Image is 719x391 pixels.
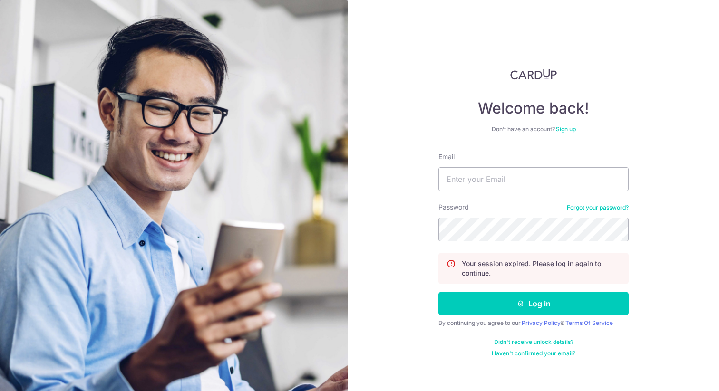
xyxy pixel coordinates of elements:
img: CardUp Logo [510,68,557,80]
div: Don’t have an account? [438,125,629,133]
a: Sign up [556,125,576,133]
button: Log in [438,292,629,315]
a: Forgot your password? [567,204,629,211]
a: Didn't receive unlock details? [494,338,573,346]
a: Privacy Policy [522,319,561,326]
label: Password [438,202,469,212]
h4: Welcome back! [438,99,629,118]
p: Your session expired. Please log in again to continue. [462,259,621,278]
a: Terms Of Service [565,319,613,326]
div: By continuing you agree to our & [438,319,629,327]
label: Email [438,152,455,162]
input: Enter your Email [438,167,629,191]
a: Haven't confirmed your email? [492,350,575,357]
